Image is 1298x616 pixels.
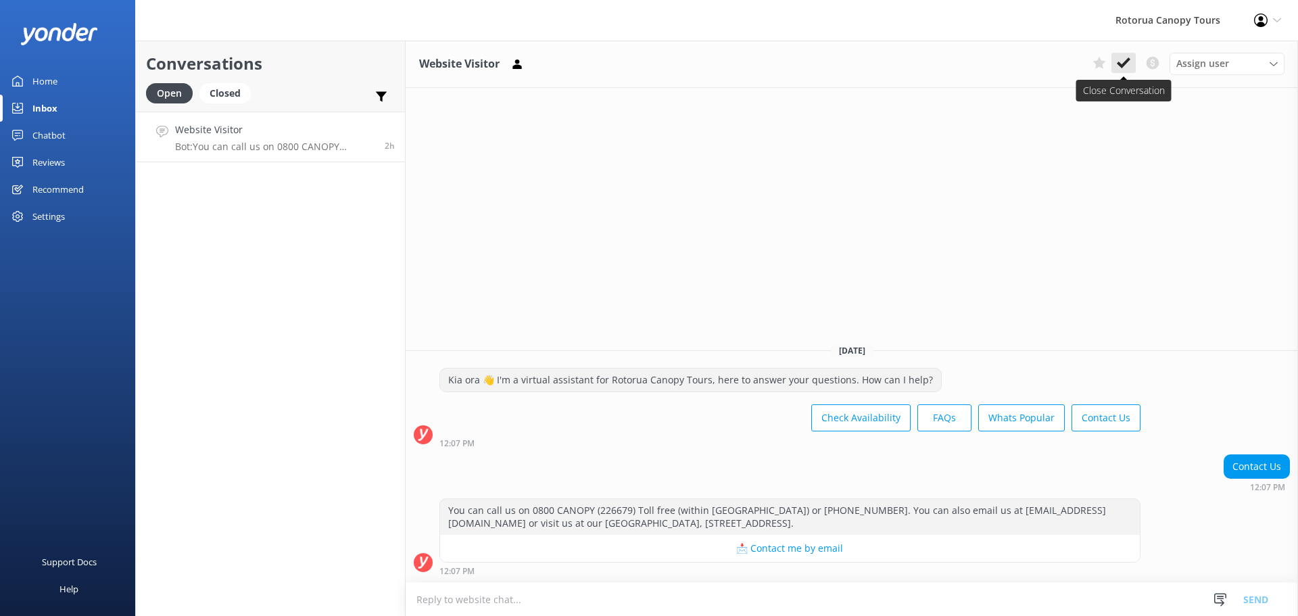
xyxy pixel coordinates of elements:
div: Assign User [1170,53,1284,74]
div: Kia ora 👋 I'm a virtual assistant for Rotorua Canopy Tours, here to answer your questions. How ca... [440,369,941,392]
div: Oct 13 2025 12:07pm (UTC +13:00) Pacific/Auckland [1224,482,1290,492]
div: Support Docs [42,548,97,575]
h2: Conversations [146,51,395,76]
button: Check Availability [811,404,911,431]
a: Closed [199,85,258,100]
a: Open [146,85,199,100]
button: 📩 Contact me by email [440,535,1140,562]
div: Chatbot [32,122,66,149]
div: Home [32,68,57,95]
div: Reviews [32,149,65,176]
div: Recommend [32,176,84,203]
div: Settings [32,203,65,230]
button: FAQs [917,404,971,431]
strong: 12:07 PM [1250,483,1285,492]
div: You can call us on 0800 CANOPY (226679) Toll free (within [GEOGRAPHIC_DATA]) or [PHONE_NUMBER]. Y... [440,499,1140,535]
strong: 12:07 PM [439,440,475,448]
p: Bot: You can call us on 0800 CANOPY (226679) Toll free (within [GEOGRAPHIC_DATA]) or [PHONE_NUMBE... [175,141,375,153]
div: Open [146,83,193,103]
div: Inbox [32,95,57,122]
button: Whats Popular [978,404,1065,431]
div: Oct 13 2025 12:07pm (UTC +13:00) Pacific/Auckland [439,438,1140,448]
button: Contact Us [1072,404,1140,431]
strong: 12:07 PM [439,567,475,575]
div: Oct 13 2025 12:07pm (UTC +13:00) Pacific/Auckland [439,566,1140,575]
div: Closed [199,83,251,103]
h4: Website Visitor [175,122,375,137]
h3: Website Visitor [419,55,500,73]
img: yonder-white-logo.png [20,23,98,45]
div: Contact Us [1224,455,1289,478]
a: Website VisitorBot:You can call us on 0800 CANOPY (226679) Toll free (within [GEOGRAPHIC_DATA]) o... [136,112,405,162]
span: Oct 13 2025 12:07pm (UTC +13:00) Pacific/Auckland [385,140,395,151]
span: Assign user [1176,56,1229,71]
div: Help [59,575,78,602]
span: [DATE] [831,345,873,356]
